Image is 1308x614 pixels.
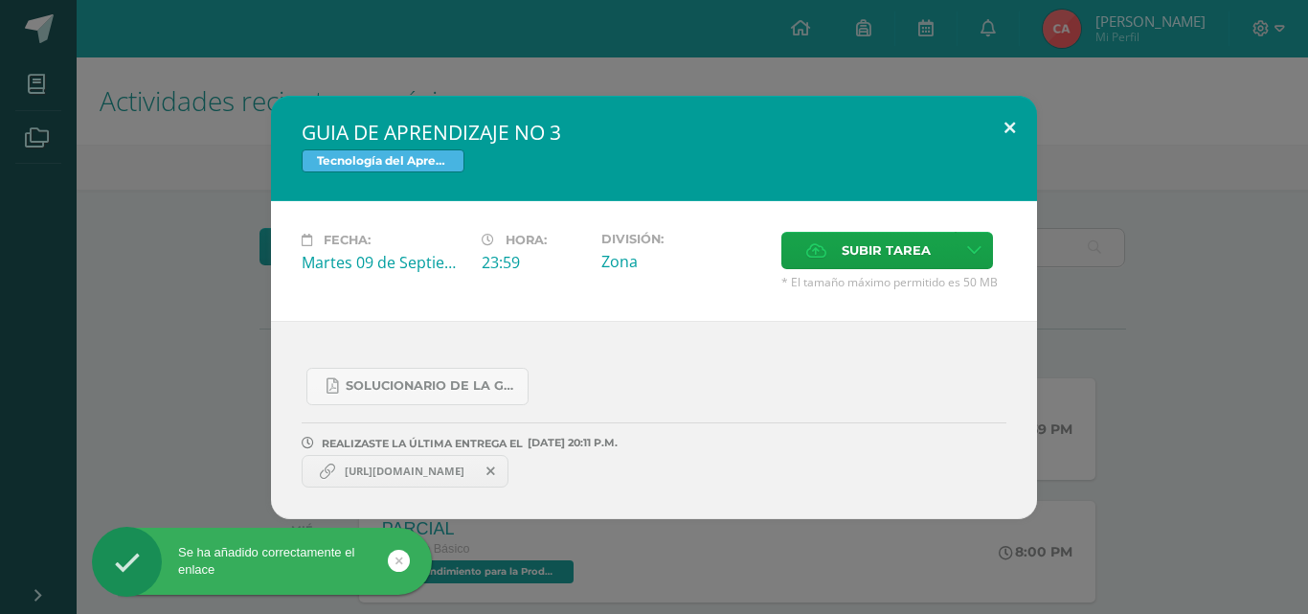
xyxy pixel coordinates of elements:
span: REALIZASTE LA ÚLTIMA ENTREGA EL [322,437,523,450]
div: Martes 09 de Septiembre [302,252,466,273]
div: 23:59 [482,252,586,273]
a: https://youtu.be/fOrTiVe7XCk [302,455,508,488]
button: Close (Esc) [982,96,1037,161]
div: Zona [601,251,766,272]
a: SOLUCIONARIO DE LA GUIA 3 FUNCIONES..pdf [306,368,529,405]
span: Fecha: [324,233,371,247]
span: Hora: [506,233,547,247]
div: Se ha añadido correctamente el enlace [92,544,432,579]
span: * El tamaño máximo permitido es 50 MB [781,274,1006,290]
label: División: [601,232,766,246]
span: Subir tarea [842,233,931,268]
span: [DATE] 20:11 P.M. [523,443,618,443]
span: SOLUCIONARIO DE LA GUIA 3 FUNCIONES..pdf [346,378,518,394]
h2: GUIA DE APRENDIZAJE NO 3 [302,119,1006,146]
span: Tecnología del Aprendizaje y la Comunicación (Informática) [302,149,464,172]
span: [URL][DOMAIN_NAME] [335,464,474,479]
span: Remover entrega [475,461,507,482]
